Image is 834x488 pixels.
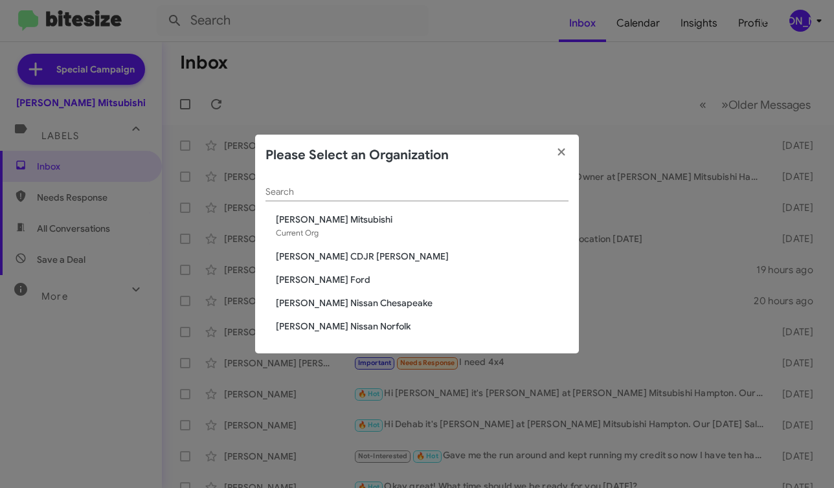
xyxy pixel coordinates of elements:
[276,320,569,333] span: [PERSON_NAME] Nissan Norfolk
[276,228,319,238] span: Current Org
[276,250,569,263] span: [PERSON_NAME] CDJR [PERSON_NAME]
[276,273,569,286] span: [PERSON_NAME] Ford
[265,145,449,166] h2: Please Select an Organization
[276,296,569,309] span: [PERSON_NAME] Nissan Chesapeake
[276,213,569,226] span: [PERSON_NAME] Mitsubishi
